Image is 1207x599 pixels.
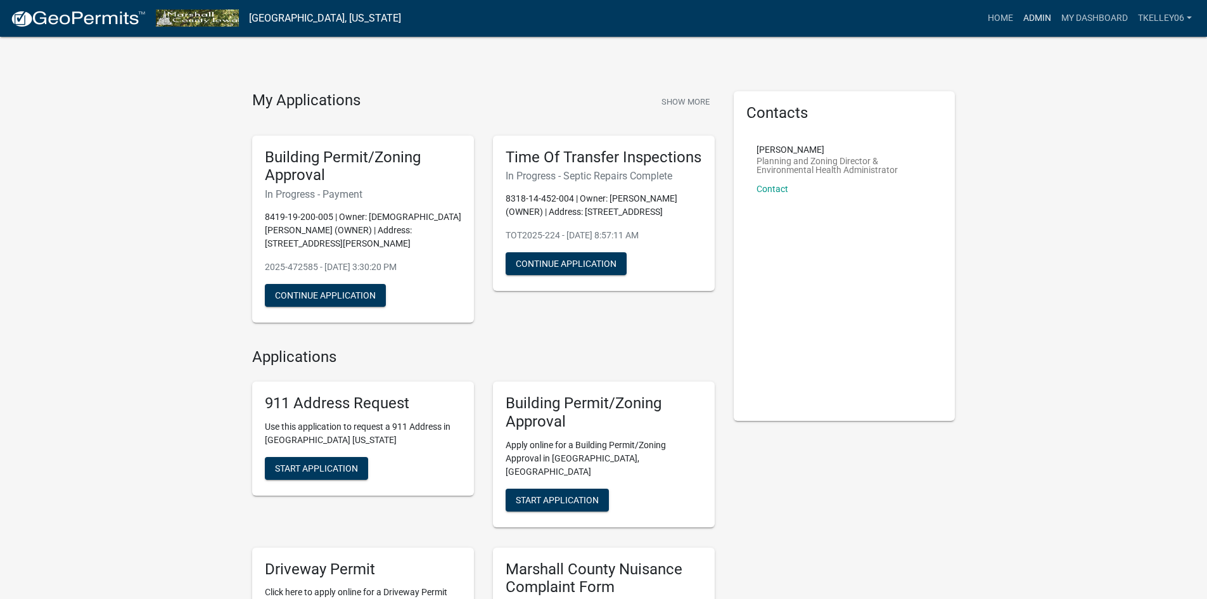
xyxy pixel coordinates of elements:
[265,284,386,307] button: Continue Application
[506,560,702,597] h5: Marshall County Nuisance Complaint Form
[506,489,609,512] button: Start Application
[156,10,239,27] img: Marshall County, Iowa
[265,457,368,480] button: Start Application
[265,261,461,274] p: 2025-472585 - [DATE] 3:30:20 PM
[746,104,943,122] h5: Contacts
[1056,6,1133,30] a: My Dashboard
[252,348,715,366] h4: Applications
[265,210,461,250] p: 8419-19-200-005 | Owner: [DEMOGRAPHIC_DATA][PERSON_NAME] (OWNER) | Address: [STREET_ADDRESS][PERS...
[516,494,599,505] span: Start Application
[506,170,702,182] h6: In Progress - Septic Repairs Complete
[656,91,715,112] button: Show More
[757,145,933,154] p: [PERSON_NAME]
[983,6,1018,30] a: Home
[506,148,702,167] h5: Time Of Transfer Inspections
[265,560,461,579] h5: Driveway Permit
[265,148,461,185] h5: Building Permit/Zoning Approval
[252,91,361,110] h4: My Applications
[265,188,461,200] h6: In Progress - Payment
[506,192,702,219] p: 8318-14-452-004 | Owner: [PERSON_NAME] (OWNER) | Address: [STREET_ADDRESS]
[506,394,702,431] h5: Building Permit/Zoning Approval
[506,252,627,275] button: Continue Application
[1133,6,1197,30] a: Tkelley06
[1018,6,1056,30] a: Admin
[265,394,461,413] h5: 911 Address Request
[275,463,358,473] span: Start Application
[757,157,933,174] p: Planning and Zoning Director & Environmental Health Administrator
[265,420,461,447] p: Use this application to request a 911 Address in [GEOGRAPHIC_DATA] [US_STATE]
[249,8,401,29] a: [GEOGRAPHIC_DATA], [US_STATE]
[506,229,702,242] p: TOT2025-224 - [DATE] 8:57:11 AM
[265,586,461,599] p: Click here to apply online for a Driveway Permit
[506,439,702,479] p: Apply online for a Building Permit/Zoning Approval in [GEOGRAPHIC_DATA], [GEOGRAPHIC_DATA]
[757,184,788,194] a: Contact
